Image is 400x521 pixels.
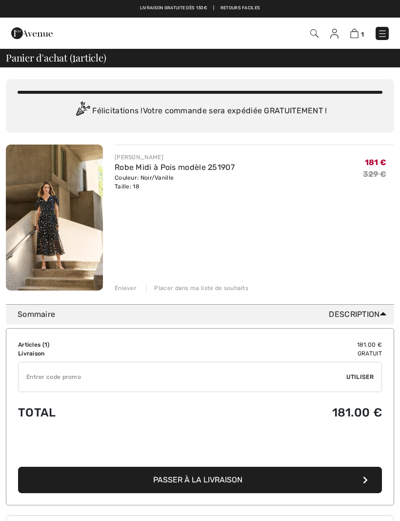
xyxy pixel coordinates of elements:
img: Robe Midi à Pois modèle 251907 [6,145,103,291]
a: 1 [350,27,364,39]
td: Total [18,396,175,429]
td: Gratuit [175,349,382,358]
img: Recherche [310,29,319,38]
div: Enlever [115,284,137,292]
span: 1 [72,50,76,63]
span: 1 [361,31,364,38]
img: Mes infos [330,29,339,39]
span: Description [329,309,390,320]
div: Félicitations ! Votre commande sera expédiée GRATUITEMENT ! [18,102,382,121]
span: Utiliser [346,373,374,381]
td: 181.00 € [175,396,382,429]
div: Placer dans ma liste de souhaits [146,284,248,292]
a: Retours faciles [220,5,260,12]
span: | [213,5,214,12]
img: Menu [378,29,387,39]
span: Panier d'achat ( article) [6,53,106,63]
img: Congratulation2.svg [73,102,92,121]
a: Livraison gratuite dès 130€ [140,5,207,12]
input: Code promo [19,362,346,392]
div: Sommaire [18,309,390,320]
img: Panier d'achat [350,29,359,38]
td: Livraison [18,349,175,358]
a: Robe Midi à Pois modèle 251907 [115,163,235,172]
div: [PERSON_NAME] [115,153,235,162]
iframe: PayPal [18,437,382,463]
img: 1ère Avenue [11,23,53,43]
td: Articles ( ) [18,340,175,349]
s: 329 € [363,169,387,179]
a: 1ère Avenue [11,28,53,37]
div: Couleur: Noir/Vanille Taille: 18 [115,173,235,191]
span: 1 [44,341,47,348]
span: Passer à la livraison [153,475,242,484]
button: Passer à la livraison [18,467,382,493]
td: 181.00 € [175,340,382,349]
span: 181 € [365,158,387,167]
